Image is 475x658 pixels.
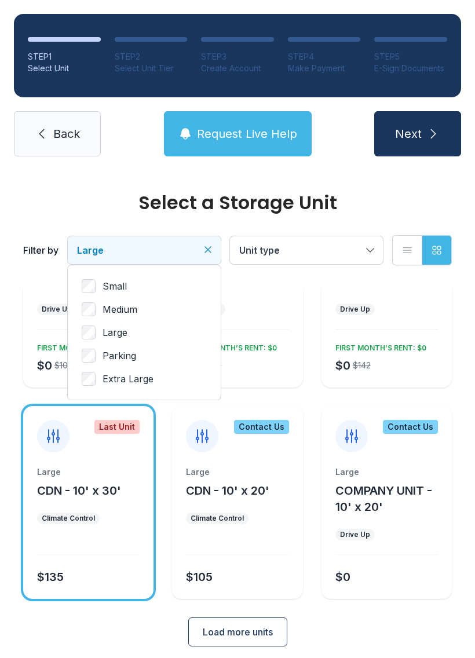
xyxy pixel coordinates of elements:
span: CDN - 10' x 30' [37,484,121,498]
div: Select a Storage Unit [23,193,452,212]
span: Medium [103,302,137,316]
span: Large [77,244,104,256]
span: Unit type [239,244,280,256]
span: Extra Large [103,372,154,386]
div: Drive Up [340,305,370,314]
div: Large [186,466,288,478]
div: Contact Us [234,420,289,434]
span: Load more units [203,625,273,639]
div: Select Unit Tier [115,63,188,74]
div: Climate Control [42,514,95,523]
input: Small [82,279,96,293]
span: Large [103,326,127,339]
div: $142 [353,360,371,371]
button: Large [68,236,221,264]
div: Climate Control [191,514,244,523]
button: CDN - 10' x 20' [186,482,269,499]
span: COMPANY UNIT - 10' x 20' [335,484,432,514]
div: $135 [37,569,64,585]
button: CDN - 10' x 30' [37,482,121,499]
div: E-Sign Documents [374,63,447,74]
div: $105 [186,569,213,585]
div: $0 [335,357,350,374]
div: Create Account [201,63,274,74]
div: STEP 3 [201,51,274,63]
div: $100 [54,360,73,371]
span: Parking [103,349,136,363]
button: Clear filters [202,244,214,255]
div: STEP 1 [28,51,101,63]
div: STEP 2 [115,51,188,63]
div: Last Unit [94,420,140,434]
div: Drive Up [340,530,370,539]
div: Make Payment [288,63,361,74]
div: Filter by [23,243,59,257]
div: Large [335,466,438,478]
div: Select Unit [28,63,101,74]
input: Medium [82,302,96,316]
div: $0 [335,569,350,585]
div: FIRST MONTH’S RENT: $0 [32,339,128,353]
div: $0 [37,357,52,374]
input: Extra Large [82,372,96,386]
div: Contact Us [383,420,438,434]
div: STEP 4 [288,51,361,63]
span: Back [53,126,80,142]
input: Large [82,326,96,339]
span: Request Live Help [197,126,297,142]
span: Next [395,126,422,142]
button: Unit type [230,236,383,264]
span: Small [103,279,127,293]
button: COMPANY UNIT - 10' x 20' [335,482,447,515]
div: Drive Up [42,305,72,314]
div: FIRST MONTH’S RENT: $0 [331,339,426,353]
div: FIRST MONTH’S RENT: $0 [181,339,277,353]
div: Large [37,466,140,478]
div: STEP 5 [374,51,447,63]
input: Parking [82,349,96,363]
span: CDN - 10' x 20' [186,484,269,498]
